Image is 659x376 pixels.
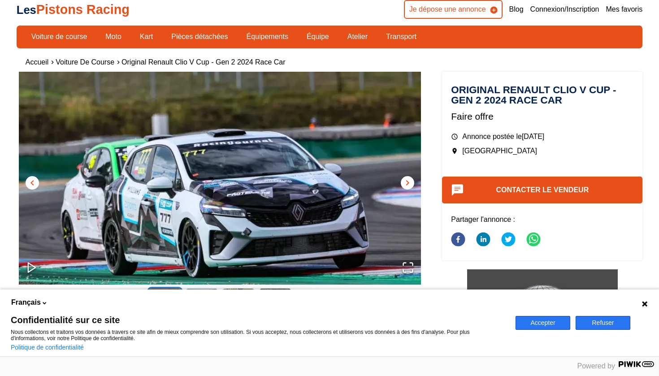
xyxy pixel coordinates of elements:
button: Play or Pause Slideshow [17,252,47,285]
span: Confidentialité sur ce site [11,315,505,324]
p: Annonce postée le [DATE] [451,132,633,142]
button: linkedin [476,227,490,254]
h1: Original Renault Clio V Cup - Gen 2 2024 Race car [451,85,633,105]
button: Go to Slide 3 [221,287,256,323]
p: Partager l'annonce : [451,215,633,225]
button: Accepter [516,316,570,330]
a: Original Renault Clio V Cup - Gen 2 2024 Race car [121,58,286,66]
a: Équipe [301,29,335,44]
a: Blog [509,4,524,14]
a: Kart [134,29,159,44]
button: Open Fullscreen [393,252,423,285]
a: Voiture de course [26,29,93,44]
img: image [17,72,424,298]
a: Pièces détachées [165,29,234,44]
button: whatsapp [526,227,541,254]
p: Nous collectons et traitons vos données à travers ce site afin de mieux comprendre son utilisatio... [11,329,505,341]
a: Moto [100,29,127,44]
a: Contacter le vendeur [496,186,589,194]
a: Mes favoris [606,4,642,14]
p: Faire offre [451,110,633,123]
span: Powered by [577,362,616,370]
span: chevron_right [402,177,413,188]
button: Go to Slide 4 [257,287,293,323]
button: Contacter le vendeur [442,177,642,203]
button: twitter [501,227,516,254]
a: Connexion/Inscription [530,4,599,14]
a: Politique de confidentialité [11,344,84,351]
div: Go to Slide 1 [17,72,424,285]
button: chevron_right [401,176,414,190]
button: Go to Slide 1 [147,287,183,323]
span: chevron_left [27,177,38,188]
a: Voiture de course [56,58,114,66]
div: Thumbnail Navigation [17,287,424,323]
a: LesPistons Racing [17,2,130,17]
p: [GEOGRAPHIC_DATA] [451,146,633,156]
button: chevron_left [26,176,39,190]
button: Refuser [576,316,630,330]
a: Atelier [342,29,373,44]
span: Les [17,4,36,16]
a: Accueil [26,58,49,66]
button: facebook [451,227,465,254]
a: Transport [380,29,422,44]
button: Go to Slide 2 [184,287,220,323]
span: Français [11,298,41,307]
a: Équipements [241,29,294,44]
